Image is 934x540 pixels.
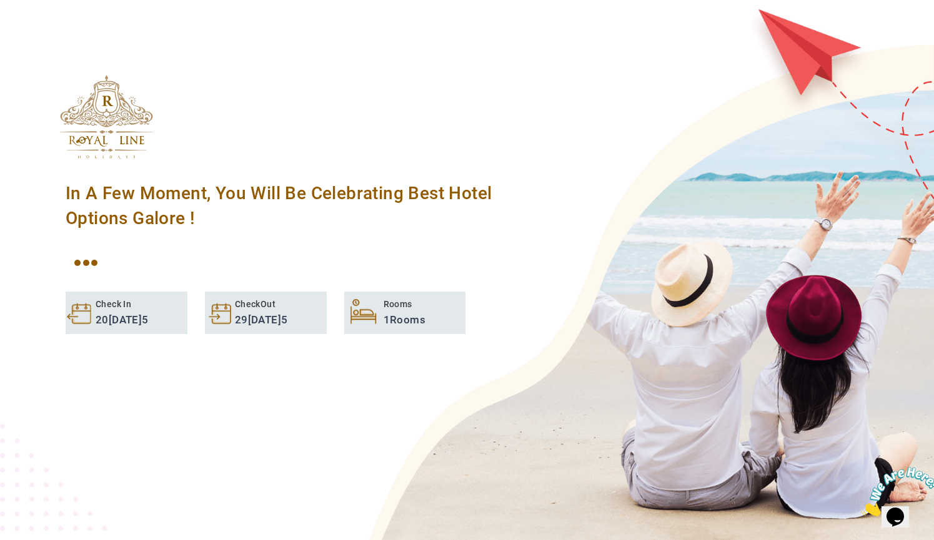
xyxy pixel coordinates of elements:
span: In A Few Moment, You Will Be Celebrating Best Hotel options galore ! [66,181,549,251]
img: Chat attention grabber [5,5,82,54]
span: 1 [5,5,10,16]
span: [DATE]5 [109,312,149,327]
span: [DATE]5 [248,312,288,327]
span: Rooms [384,312,463,327]
span: Check In [96,299,131,309]
img: The Royal Line Holidays [60,75,153,159]
span: 20 [96,312,109,327]
iframe: chat widget [857,462,934,521]
span: CheckOut [235,299,276,309]
span: Rooms [384,299,412,309]
span: 29 [235,312,248,327]
span: 1 [384,312,390,327]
